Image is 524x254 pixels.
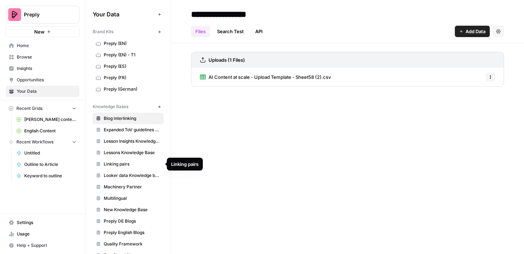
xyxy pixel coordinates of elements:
a: Preply English Blogs [93,227,164,238]
a: AI Content at scale - Upload Template - Sheet58 (2).csv [200,68,331,86]
a: Preply DE Blogs [93,215,164,227]
span: Opportunities [17,77,76,83]
a: Usage [6,228,79,240]
a: Opportunities [6,74,79,86]
span: Outline to Article [24,161,76,168]
span: Preply [24,11,67,18]
a: New Knowledge Base [93,204,164,215]
a: Settings [6,217,79,228]
span: Keyword to outline [24,173,76,179]
a: Untitled [13,147,79,159]
a: Preply (EN) - T1 [93,49,164,61]
a: Browse [6,51,79,63]
a: API [251,26,267,37]
span: Blog interlinking [104,115,160,122]
a: Your Data [6,86,79,97]
span: Recent Grids [16,105,42,112]
span: Untitled [24,150,76,156]
span: Machinery Partner [104,184,160,190]
span: Lessons Knowledge Base [104,149,160,156]
a: Blog interlinking [93,113,164,124]
span: Preply (EN) - T1 [104,52,160,58]
span: Recent Workflows [16,139,53,145]
button: Recent Grids [6,103,79,114]
a: Quality Framework [93,238,164,250]
span: Preply DE Blogs [104,218,160,224]
span: Preply English Blogs [104,229,160,236]
span: Knowledge Bases [93,103,128,110]
span: Your Data [17,88,76,95]
span: Looker data Knowledge base (EN) [104,172,160,179]
img: Preply Logo [8,8,21,21]
span: Linking pairs [104,161,160,167]
a: Looker data Knowledge base (EN) [93,170,164,181]
span: Quality Framework [104,241,160,247]
a: Lesson Insights Knowledge Base [93,136,164,147]
span: Browse [17,54,76,60]
span: [PERSON_NAME] content interlinking test - new content [24,116,76,123]
a: Preply (EN) [93,38,164,49]
a: Expanded ToV guidelines for AI [93,124,164,136]
span: Help + Support [17,242,76,249]
span: Expanded ToV guidelines for AI [104,127,160,133]
span: New [34,28,45,35]
span: Usage [17,231,76,237]
a: Preply (German) [93,83,164,95]
span: Insights [17,65,76,72]
a: Uploads (1 Files) [200,52,245,68]
button: Recent Workflows [6,137,79,147]
span: Preply (ES) [104,63,160,70]
span: Home [17,42,76,49]
span: AI Content at scale - Upload Template - Sheet58 (2).csv [209,73,331,81]
span: English Content [24,128,76,134]
a: Search Test [213,26,248,37]
span: Lesson Insights Knowledge Base [104,138,160,144]
span: Brand Kits [93,29,113,35]
span: New Knowledge Base [104,207,160,213]
span: Multilingual [104,195,160,202]
span: Preply (EN) [104,40,160,47]
span: Your Data [93,10,155,19]
a: Files [191,26,210,37]
span: Add Data [466,28,486,35]
span: Preply (German) [104,86,160,92]
button: Help + Support [6,240,79,251]
span: Settings [17,219,76,226]
button: Workspace: Preply [6,6,79,24]
a: Insights [6,63,79,74]
a: [PERSON_NAME] content interlinking test - new content [13,114,79,125]
h3: Uploads (1 Files) [209,56,245,63]
span: Preply (FR) [104,75,160,81]
a: Keyword to outline [13,170,79,182]
a: Multilingual [93,193,164,204]
a: Machinery Partner [93,181,164,193]
a: Linking pairs [93,158,164,170]
button: New [6,26,79,37]
a: Outline to Article [13,159,79,170]
button: Add Data [455,26,490,37]
a: Preply (FR) [93,72,164,83]
a: Home [6,40,79,51]
a: English Content [13,125,79,137]
a: Lessons Knowledge Base [93,147,164,158]
a: Preply (ES) [93,61,164,72]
